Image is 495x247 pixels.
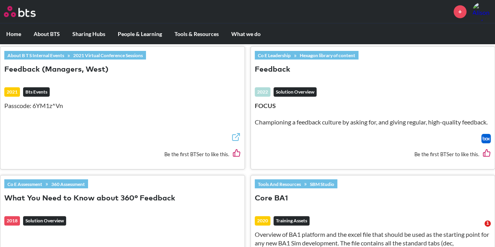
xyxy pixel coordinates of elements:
em: Training Assets [274,216,310,225]
div: 2021 [4,87,20,97]
div: » [4,51,146,59]
a: SBM Studio [307,180,337,188]
a: 2021 Virtual Conference Sessions [70,51,146,59]
em: Solution Overview [274,87,317,97]
a: + [454,5,466,18]
label: About BTS [27,23,66,44]
div: 2018 [4,216,20,225]
em: Bts Events [23,87,50,97]
a: Co E Leadership [255,51,294,59]
button: Feedback (Managers, West) [4,65,108,75]
a: External link [231,132,241,144]
div: » [255,179,337,188]
div: » [4,179,88,188]
img: Box logo [481,134,491,143]
div: Be the first BTSer to like this. [4,143,241,165]
label: Sharing Hubs [66,23,112,44]
a: Download file from Box [481,134,491,143]
p: Championing a feedback culture by asking for, and giving regular, high-quality feedback. [255,118,491,126]
div: » [255,51,358,59]
a: Tools And Resources [255,180,304,188]
label: Tools & Resources [168,23,225,44]
a: 360 Assessment [48,180,88,188]
span: 1 [484,220,491,227]
div: 2022 [255,87,270,97]
img: BTS Logo [4,6,36,17]
button: Core BA1 [255,193,288,204]
button: Feedback [255,65,290,75]
p: Passcode: 6YM1z^Vn [4,101,241,110]
a: About B T S Internal Events [4,51,67,59]
a: Hexagon library of content [297,51,358,59]
strong: FOCUS [255,102,276,109]
label: What we do [225,23,267,44]
img: Alison Ryder [472,2,491,21]
iframe: Intercom live chat [468,220,487,239]
a: Co E Assessment [4,180,45,188]
a: Go home [4,6,50,17]
a: Profile [472,2,491,21]
div: 2020 [255,216,270,225]
button: What You Need to Know about 360° Feedback [4,193,175,204]
label: People & Learning [112,23,168,44]
div: Be the first BTSer to like this. [255,143,491,165]
em: Solution Overview [23,216,66,225]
